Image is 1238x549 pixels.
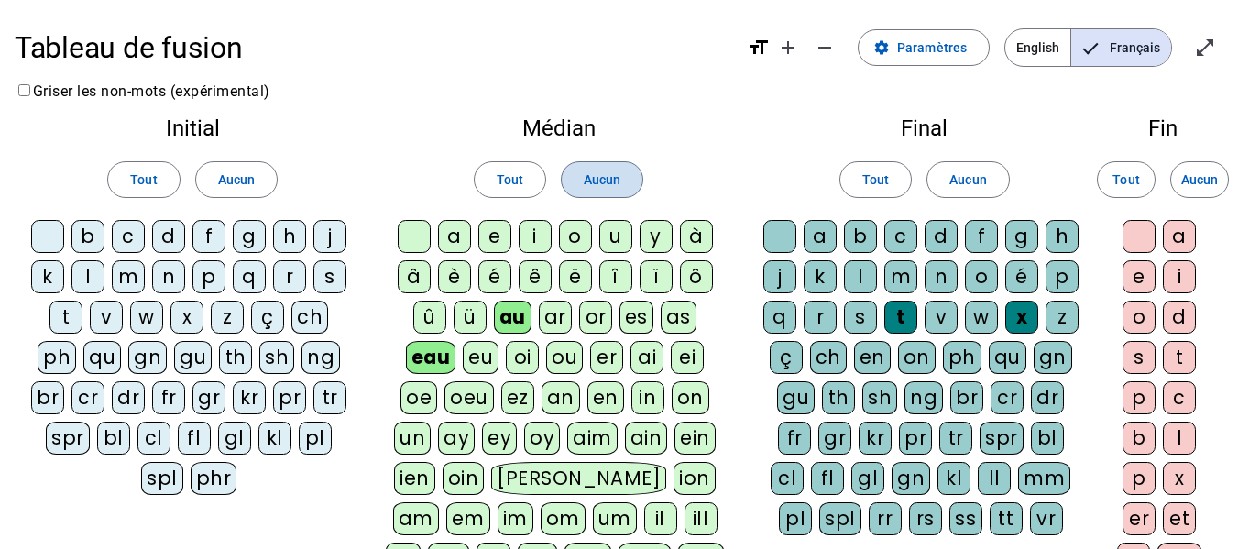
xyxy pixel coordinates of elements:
div: ï [640,260,673,293]
span: Tout [130,169,157,191]
div: cl [137,422,170,455]
div: ion [674,462,716,495]
div: fr [778,422,811,455]
div: tt [990,502,1023,535]
div: ez [501,381,534,414]
div: à [680,220,713,253]
div: w [130,301,163,334]
div: pl [299,422,332,455]
div: bl [97,422,130,455]
div: gu [174,341,212,374]
div: f [965,220,998,253]
div: br [950,381,983,414]
div: ei [671,341,704,374]
div: ey [482,422,517,455]
div: ë [559,260,592,293]
div: qu [989,341,1026,374]
div: p [1046,260,1079,293]
h2: Fin [1117,117,1209,139]
div: â [398,260,431,293]
div: cl [771,462,804,495]
div: th [822,381,855,414]
div: b [71,220,104,253]
div: qu [83,341,121,374]
div: eau [406,341,456,374]
div: e [1123,260,1156,293]
mat-icon: settings [873,39,890,56]
div: p [1123,462,1156,495]
div: i [519,220,552,253]
div: s [1123,341,1156,374]
div: a [804,220,837,253]
div: x [170,301,203,334]
div: d [1163,301,1196,334]
div: o [1123,301,1156,334]
div: dr [112,381,145,414]
div: am [393,502,439,535]
div: o [965,260,998,293]
div: q [763,301,796,334]
mat-icon: remove [814,37,836,59]
span: Tout [1112,169,1139,191]
div: sh [259,341,294,374]
button: Entrer en plein écran [1187,29,1223,66]
div: i [1163,260,1196,293]
div: ch [291,301,328,334]
div: gu [777,381,815,414]
div: m [884,260,917,293]
div: l [71,260,104,293]
div: k [804,260,837,293]
div: gn [892,462,930,495]
div: oi [506,341,539,374]
div: gn [128,341,167,374]
div: l [844,260,877,293]
div: ain [625,422,668,455]
div: è [438,260,471,293]
div: m [112,260,145,293]
div: rs [909,502,942,535]
h2: Final [761,117,1088,139]
div: z [211,301,244,334]
div: om [541,502,586,535]
div: cr [71,381,104,414]
div: il [644,502,677,535]
h2: Initial [29,117,356,139]
div: w [965,301,998,334]
div: fl [178,422,211,455]
div: um [593,502,637,535]
div: oe [400,381,437,414]
button: Paramètres [858,29,990,66]
div: au [494,301,531,334]
div: x [1163,462,1196,495]
button: Diminuer la taille de la police [806,29,843,66]
div: fl [811,462,844,495]
div: br [31,381,64,414]
div: ill [685,502,718,535]
div: û [413,301,446,334]
div: on [898,341,936,374]
div: n [152,260,185,293]
button: Aucun [1170,161,1229,198]
div: î [599,260,632,293]
div: gl [851,462,884,495]
div: bl [1031,422,1064,455]
div: et [1163,502,1196,535]
div: t [49,301,82,334]
div: y [640,220,673,253]
div: er [1123,502,1156,535]
div: th [219,341,252,374]
div: as [661,301,696,334]
div: im [498,502,533,535]
div: kr [859,422,892,455]
div: pl [779,502,812,535]
button: Aucun [561,161,643,198]
div: rr [869,502,902,535]
div: r [804,301,837,334]
div: kr [233,381,266,414]
div: oeu [444,381,494,414]
div: v [925,301,958,334]
div: u [599,220,632,253]
div: o [559,220,592,253]
div: an [542,381,580,414]
div: ü [454,301,487,334]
